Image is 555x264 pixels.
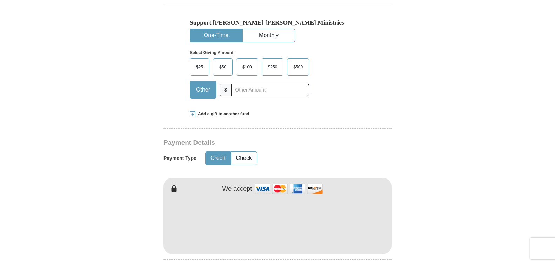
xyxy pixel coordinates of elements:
[190,29,242,42] button: One-Time
[220,84,232,96] span: $
[290,62,306,72] span: $500
[216,62,230,72] span: $50
[163,139,342,147] h3: Payment Details
[190,50,233,55] strong: Select Giving Amount
[193,62,207,72] span: $25
[163,155,196,161] h5: Payment Type
[206,152,230,165] button: Credit
[222,185,252,193] h4: We accept
[195,111,249,117] span: Add a gift to another fund
[231,84,309,96] input: Other Amount
[254,181,324,196] img: credit cards accepted
[243,29,295,42] button: Monthly
[231,152,257,165] button: Check
[193,84,214,95] span: Other
[239,62,255,72] span: $100
[190,19,365,26] h5: Support [PERSON_NAME] [PERSON_NAME] Ministries
[265,62,281,72] span: $250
